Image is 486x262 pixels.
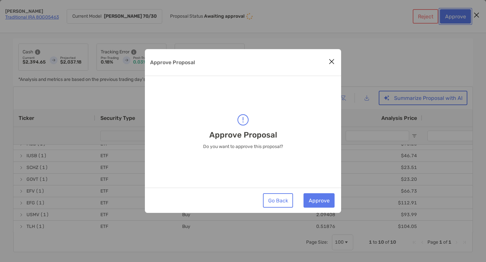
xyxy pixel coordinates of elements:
[203,144,283,149] p: Do you want to approve this proposal?
[263,193,293,208] button: Go Back
[209,131,277,139] p: Approve Proposal
[327,57,337,67] button: Close modal
[304,193,335,208] button: Approve
[145,49,341,213] div: Approve Proposal
[150,58,195,66] p: Approve Proposal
